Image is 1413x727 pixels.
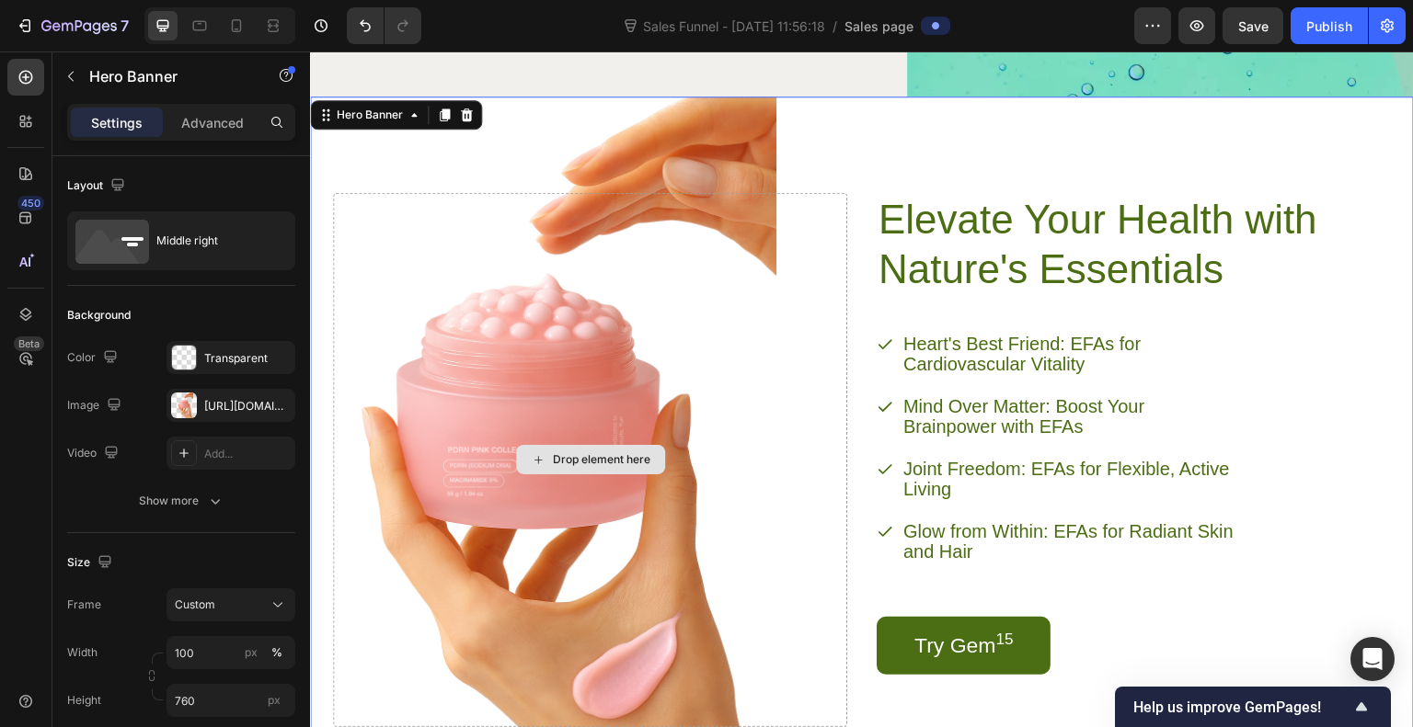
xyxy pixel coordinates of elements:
[67,174,129,199] div: Layout
[593,470,926,510] p: Glow from Within: EFAs for Radiant Skin and Hair
[243,401,340,415] div: Drop element here
[593,282,926,323] p: Heart's Best Friend: EFAs for Cardiovascular Vitality
[844,17,913,36] span: Sales page
[1350,637,1395,681] div: Open Intercom Messenger
[1238,18,1269,34] span: Save
[175,596,215,613] span: Custom
[167,588,295,621] button: Custom
[639,17,829,36] span: Sales Funnel - [DATE] 11:56:18
[17,196,44,210] div: 450
[593,345,926,385] p: Mind Over Matter: Boost Your Brainpower with EFAs
[67,692,101,709] label: Height
[604,578,704,610] p: Try Gem
[204,446,291,462] div: Add...
[271,644,282,661] div: %
[266,642,288,664] button: px
[1291,7,1368,44] button: Publish
[7,7,137,44] button: 7
[268,693,281,707] span: px
[67,307,131,324] div: Background
[204,350,291,367] div: Transparent
[67,644,98,661] label: Width
[593,407,926,448] p: Joint Freedom: EFAs for Flexible, Active Living
[1306,17,1352,36] div: Publish
[89,65,246,87] p: Hero Banner
[67,346,121,370] div: Color
[67,596,101,613] label: Frame
[686,578,704,596] sup: 15
[245,644,258,661] div: px
[167,636,295,669] input: px%
[567,565,741,623] a: Try Gem15
[167,684,295,717] input: px
[833,17,837,36] span: /
[67,393,125,418] div: Image
[139,492,224,510] div: Show more
[204,398,291,415] div: [URL][DOMAIN_NAME]
[1223,7,1283,44] button: Save
[567,142,1038,244] h2: Elevate Your Health with Nature's Essentials
[181,113,244,132] p: Advanced
[23,55,97,72] div: Hero Banner
[156,220,269,262] div: Middle right
[14,336,44,351] div: Beta
[67,551,116,575] div: Size
[1133,699,1350,716] span: Help us improve GemPages!
[347,7,421,44] div: Undo/Redo
[240,642,262,664] button: %
[67,484,295,517] button: Show more
[121,15,129,37] p: 7
[67,441,122,466] div: Video
[310,51,1413,727] iframe: Design area
[1133,696,1373,718] button: Show survey - Help us improve GemPages!
[91,113,143,132] p: Settings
